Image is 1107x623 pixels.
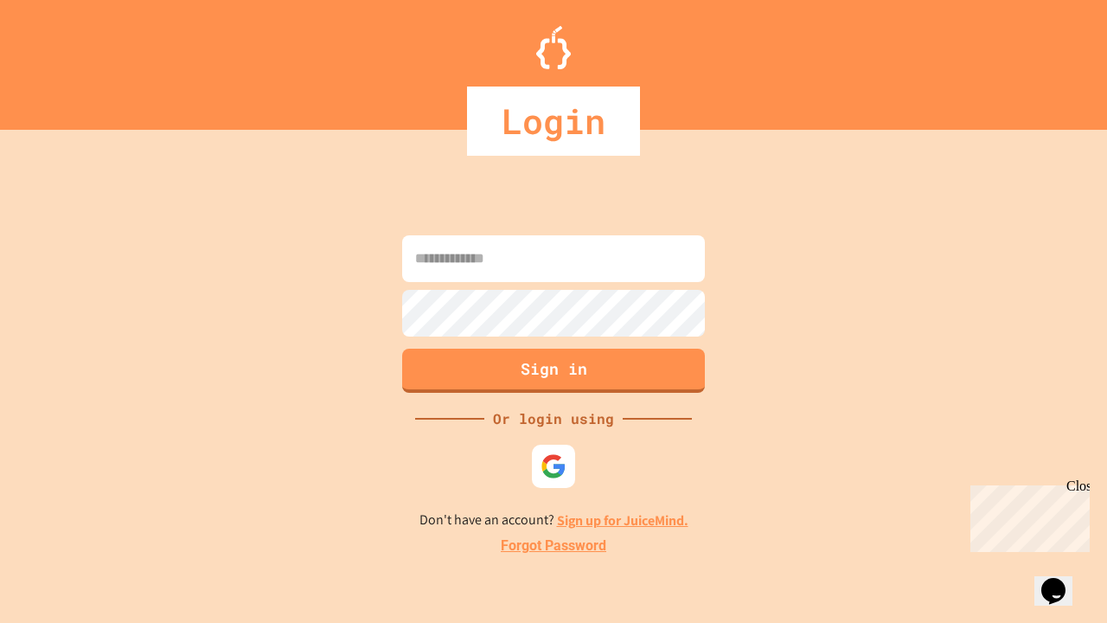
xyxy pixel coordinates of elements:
div: Chat with us now!Close [7,7,119,110]
img: google-icon.svg [541,453,566,479]
img: Logo.svg [536,26,571,69]
a: Sign up for JuiceMind. [557,511,688,530]
div: Login [467,87,640,156]
iframe: chat widget [1034,554,1090,606]
button: Sign in [402,349,705,393]
div: Or login using [484,408,623,429]
a: Forgot Password [501,536,606,556]
iframe: chat widget [963,478,1090,552]
p: Don't have an account? [419,510,688,531]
